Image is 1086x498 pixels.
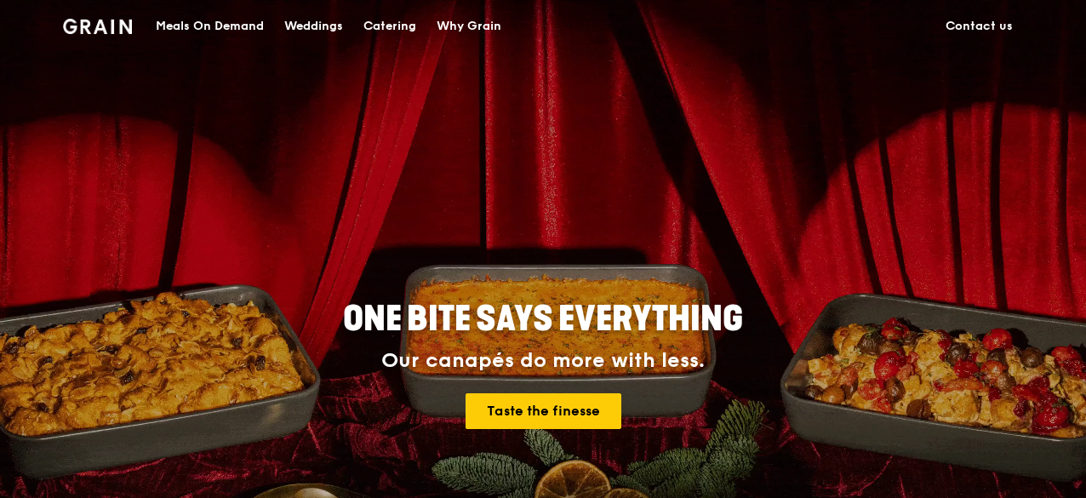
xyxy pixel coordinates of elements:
a: Why Grain [426,1,512,52]
a: Taste the finesse [466,393,621,429]
div: Why Grain [437,1,501,52]
img: Grain [63,19,132,34]
div: Catering [363,1,416,52]
span: ONE BITE SAYS EVERYTHING [343,299,743,340]
a: Weddings [274,1,353,52]
a: Contact us [935,1,1023,52]
a: Catering [353,1,426,52]
div: Our canapés do more with less. [237,349,849,373]
div: Weddings [284,1,343,52]
div: Meals On Demand [156,1,264,52]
